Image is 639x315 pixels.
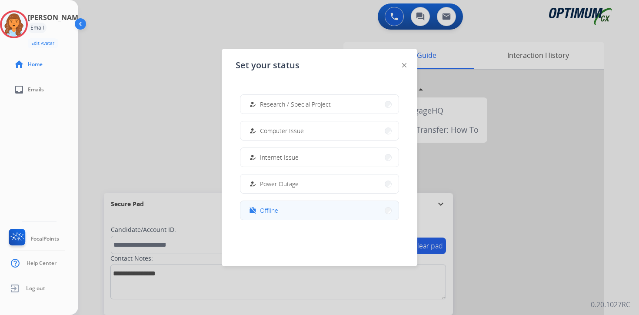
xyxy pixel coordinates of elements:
[240,148,399,167] button: Internet Issue
[260,153,299,162] span: Internet Issue
[249,101,256,108] mat-icon: how_to_reg
[249,207,256,214] mat-icon: work_off
[249,180,256,188] mat-icon: how_to_reg
[28,23,47,33] div: Email
[7,229,59,249] a: FocalPoints
[249,127,256,134] mat-icon: how_to_reg
[260,126,304,135] span: Computer Issue
[260,100,331,109] span: Research / Special Project
[28,38,58,48] button: Edit Avatar
[14,59,24,70] mat-icon: home
[402,63,406,67] img: close-button
[236,59,300,71] span: Set your status
[240,121,399,140] button: Computer Issue
[260,206,278,215] span: Offline
[26,285,45,292] span: Log out
[240,174,399,193] button: Power Outage
[28,86,44,93] span: Emails
[591,299,630,310] p: 0.20.1027RC
[2,12,26,37] img: avatar
[28,12,84,23] h3: [PERSON_NAME]
[260,179,299,188] span: Power Outage
[249,154,256,161] mat-icon: how_to_reg
[240,201,399,220] button: Offline
[28,61,43,68] span: Home
[31,235,59,242] span: FocalPoints
[240,95,399,114] button: Research / Special Project
[14,84,24,95] mat-icon: inbox
[27,260,57,267] span: Help Center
